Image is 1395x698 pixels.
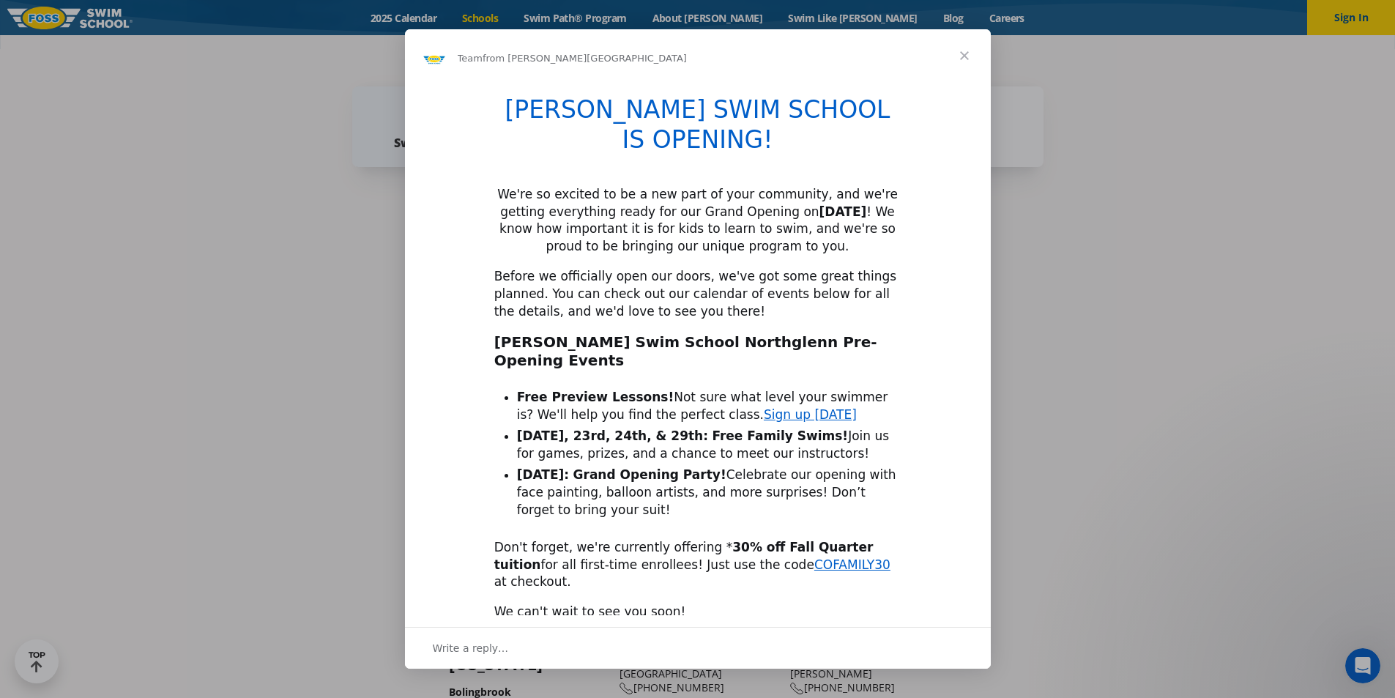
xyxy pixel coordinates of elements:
[517,467,570,482] b: [DATE]:
[494,604,901,621] div: We can't wait to see you soon!
[483,53,687,64] span: from [PERSON_NAME][GEOGRAPHIC_DATA]
[938,29,991,82] span: Close
[494,268,901,320] div: Before we officially open our doors, we've got some great things planned. You can check out our c...
[494,539,901,591] div: Don't forget, we're currently offering * for all first-time enrollees! Just use the code at check...
[764,407,857,422] a: Sign up [DATE]
[405,627,991,669] div: Open conversation and reply
[517,389,901,424] li: Not sure what level your swimmer is? We'll help you find the perfect class.
[573,467,726,482] b: Grand Opening Party!
[423,47,446,70] img: Profile image for Team
[814,557,890,572] a: COFAMILY30
[494,333,877,369] b: [PERSON_NAME] Swim School Northglenn Pre-Opening Events
[458,53,483,64] span: Team
[517,467,901,519] li: Celebrate our opening with face painting, balloon artists, and more surprises! Don’t forget to br...
[494,186,901,256] div: We're so excited to be a new part of your community, and we're getting everything ready for our G...
[819,204,867,219] b: [DATE]
[433,639,509,658] span: Write a reply…
[494,540,874,572] b: 30% off Fall Quarter tuition
[712,428,848,443] b: Free Family Swims!
[517,390,674,404] b: Free Preview Lessons!
[517,428,708,443] b: [DATE], 23rd, 24th, & 29th:
[494,95,901,164] h1: [PERSON_NAME] SWIM SCHOOL IS OPENING!
[517,428,901,463] li: Join us for games, prizes, and a chance to meet our instructors!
